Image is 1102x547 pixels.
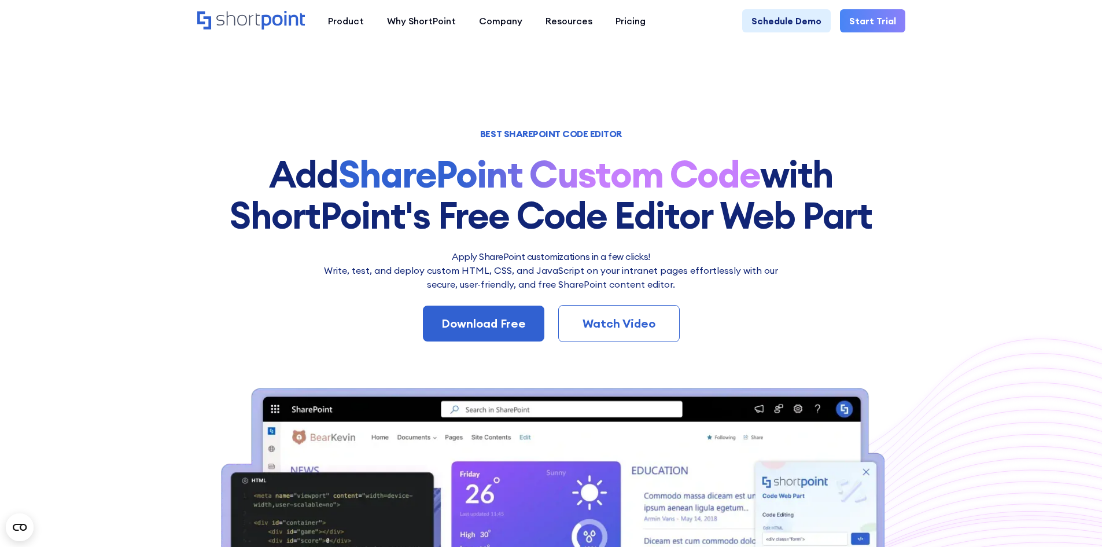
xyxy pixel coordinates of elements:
[423,306,544,342] a: Download Free
[546,14,592,28] div: Resources
[604,9,657,32] a: Pricing
[441,315,526,332] div: Download Free
[197,154,905,236] h1: Add with ShortPoint's Free Code Editor Web Part
[479,14,522,28] div: Company
[197,130,905,138] h1: BEST SHAREPOINT CODE EDITOR
[1044,491,1102,547] iframe: Chat Widget
[197,11,305,31] a: Home
[534,9,604,32] a: Resources
[338,150,761,197] strong: SharePoint Custom Code
[387,14,456,28] div: Why ShortPoint
[1044,491,1102,547] div: Widget de chat
[616,14,646,28] div: Pricing
[577,315,661,332] div: Watch Video
[558,305,680,342] a: Watch Video
[316,9,375,32] a: Product
[467,9,534,32] a: Company
[840,9,905,32] a: Start Trial
[742,9,831,32] a: Schedule Demo
[328,14,364,28] div: Product
[317,263,786,291] p: Write, test, and deploy custom HTML, CSS, and JavaScript on your intranet pages effortlessly wi﻿t...
[6,513,34,541] button: Open CMP widget
[317,249,786,263] h2: Apply SharePoint customizations in a few clicks!
[375,9,467,32] a: Why ShortPoint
